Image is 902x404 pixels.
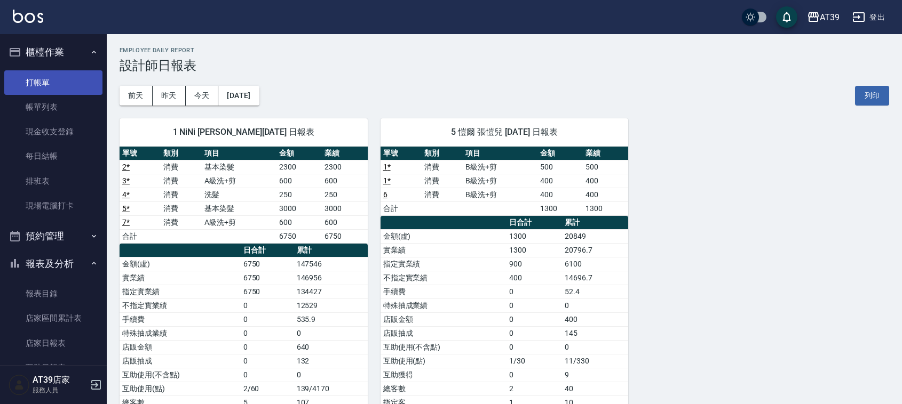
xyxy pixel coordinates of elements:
a: 帳單列表 [4,95,102,119]
td: 0 [507,368,562,382]
td: 店販抽成 [381,326,507,340]
td: 6750 [241,285,294,298]
td: 2300 [276,160,322,174]
td: 1300 [537,201,583,215]
button: 前天 [120,86,153,106]
td: 合計 [381,201,422,215]
td: 0 [241,354,294,368]
button: 登出 [848,7,889,27]
td: 互助使用(點) [381,354,507,368]
td: 139/4170 [294,382,368,395]
td: B級洗+剪 [463,174,537,188]
td: 20796.7 [562,243,628,257]
td: 0 [241,368,294,382]
td: 金額(虛) [381,229,507,243]
table: a dense table [120,147,368,244]
th: 單號 [381,147,422,160]
td: 消費 [161,201,202,215]
td: 3000 [276,201,322,215]
td: 1/30 [507,354,562,368]
h2: Employee Daily Report [120,47,889,54]
td: 900 [507,257,562,271]
td: 11/330 [562,354,628,368]
td: 店販抽成 [120,354,241,368]
td: 400 [583,188,628,201]
td: 145 [562,326,628,340]
td: 1300 [507,243,562,257]
td: 640 [294,340,368,354]
button: 預約管理 [4,222,102,250]
button: AT39 [803,6,844,28]
td: 600 [276,174,322,188]
td: 147546 [294,257,368,271]
td: 400 [537,174,583,188]
a: 排班表 [4,169,102,193]
td: 134427 [294,285,368,298]
td: 400 [507,271,562,285]
th: 累計 [562,216,628,230]
td: 0 [294,368,368,382]
td: 400 [583,174,628,188]
a: 互助日報表 [4,355,102,380]
th: 項目 [463,147,537,160]
td: 互助獲得 [381,368,507,382]
td: 6100 [562,257,628,271]
th: 累計 [294,244,368,257]
td: 消費 [161,160,202,174]
td: 0 [241,340,294,354]
th: 類別 [161,147,202,160]
td: 特殊抽成業績 [120,326,241,340]
td: 0 [241,326,294,340]
td: 手續費 [381,285,507,298]
p: 服務人員 [33,385,87,395]
button: 昨天 [153,86,186,106]
a: 現金收支登錄 [4,119,102,144]
td: 132 [294,354,368,368]
h3: 設計師日報表 [120,58,889,73]
a: 店家日報表 [4,331,102,355]
td: 12529 [294,298,368,312]
td: 店販金額 [381,312,507,326]
td: 0 [241,298,294,312]
td: 0 [562,298,628,312]
td: 總客數 [381,382,507,395]
button: save [776,6,797,28]
td: 互助使用(不含點) [381,340,507,354]
td: A級洗+剪 [202,215,276,229]
button: 報表及分析 [4,250,102,278]
th: 單號 [120,147,161,160]
button: 列印 [855,86,889,106]
td: 40 [562,382,628,395]
th: 業績 [322,147,367,160]
td: 實業績 [381,243,507,257]
td: 不指定實業績 [120,298,241,312]
td: A級洗+剪 [202,174,276,188]
td: 6750 [322,229,367,243]
td: 消費 [422,160,463,174]
a: 6 [383,190,387,199]
table: a dense table [381,147,629,216]
td: 146956 [294,271,368,285]
td: 0 [241,312,294,326]
td: 20849 [562,229,628,243]
td: 0 [507,340,562,354]
td: 535.9 [294,312,368,326]
th: 類別 [422,147,463,160]
th: 業績 [583,147,628,160]
img: Logo [13,10,43,23]
td: 0 [507,312,562,326]
td: 52.4 [562,285,628,298]
th: 日合計 [241,244,294,257]
button: 櫃檯作業 [4,38,102,66]
td: 3000 [322,201,367,215]
td: 2/60 [241,382,294,395]
td: 基本染髮 [202,201,276,215]
th: 日合計 [507,216,562,230]
td: 0 [507,298,562,312]
span: 1 NiNi [PERSON_NAME][DATE] 日報表 [132,127,355,138]
a: 打帳單 [4,70,102,95]
td: 500 [583,160,628,174]
td: 消費 [161,215,202,229]
h5: AT39店家 [33,375,87,385]
td: 消費 [422,188,463,201]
